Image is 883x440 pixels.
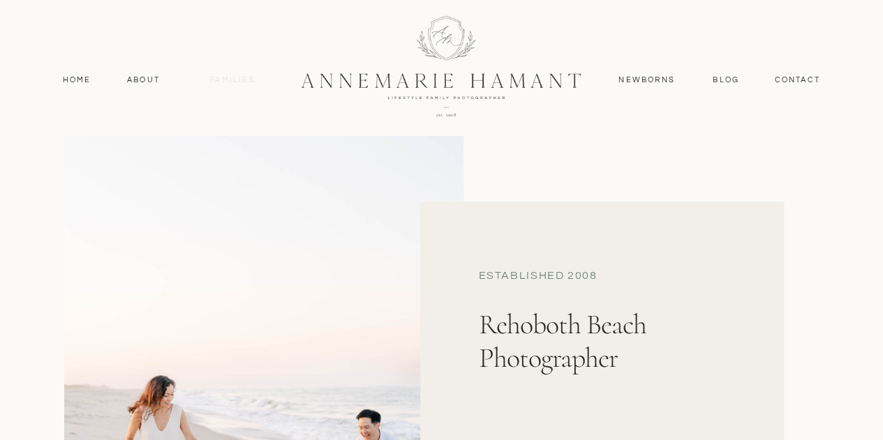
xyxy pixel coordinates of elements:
a: About [124,74,164,86]
a: contact [767,74,828,86]
h1: Rehoboth Beach Photographer [479,308,755,428]
a: Families [202,74,265,86]
div: established 2008 [479,268,762,287]
a: Blog [710,74,743,86]
a: Home [57,74,98,86]
a: Newborns [614,74,681,86]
